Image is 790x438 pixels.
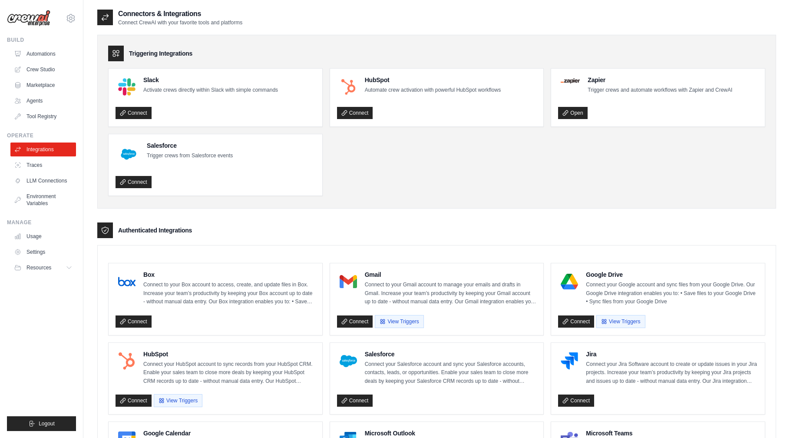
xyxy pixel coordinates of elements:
a: Connect [116,176,152,188]
a: Connect [337,315,373,328]
img: Slack Logo [118,78,136,96]
a: Open [558,107,587,119]
div: Build [7,36,76,43]
a: Crew Studio [10,63,76,76]
a: Tool Registry [10,109,76,123]
span: Resources [26,264,51,271]
a: Traces [10,158,76,172]
a: Agents [10,94,76,108]
h3: Triggering Integrations [129,49,192,58]
a: Connect [116,315,152,328]
img: HubSpot Logo [118,352,136,370]
a: Connect [116,395,152,407]
img: Box Logo [118,273,136,290]
h4: Jira [586,350,758,358]
a: Connect [558,315,594,328]
a: Automations [10,47,76,61]
h4: Google Drive [586,270,758,279]
p: Trigger crews from Salesforce events [147,152,233,160]
img: Gmail Logo [340,273,357,290]
p: Connect to your Gmail account to manage your emails and drafts in Gmail. Increase your team’s pro... [365,281,537,306]
p: Connect your Jira Software account to create or update issues in your Jira projects. Increase you... [586,360,758,386]
h2: Connectors & Integrations [118,9,242,19]
p: Trigger crews and automate workflows with Zapier and CrewAI [588,86,732,95]
a: Marketplace [10,78,76,92]
img: Salesforce Logo [340,352,357,370]
h4: Microsoft Outlook [365,429,537,438]
p: Connect your Salesforce account and sync your Salesforce accounts, contacts, leads, or opportunit... [365,360,537,386]
a: Connect [337,395,373,407]
p: Automate crew activation with powerful HubSpot workflows [365,86,501,95]
a: Integrations [10,143,76,156]
button: Resources [10,261,76,275]
button: Logout [7,416,76,431]
p: Activate crews directly within Slack with simple commands [143,86,278,95]
img: Jira Logo [561,352,578,370]
h4: Gmail [365,270,537,279]
h4: Google Calendar [143,429,315,438]
img: Salesforce Logo [118,144,139,165]
a: Connect [337,107,373,119]
p: Connect your HubSpot account to sync records from your HubSpot CRM. Enable your sales team to clo... [143,360,315,386]
h4: Salesforce [147,141,233,150]
button: View Triggers [375,315,423,328]
h3: Authenticated Integrations [118,226,192,235]
a: Settings [10,245,76,259]
a: Usage [10,229,76,243]
p: Connect CrewAI with your favorite tools and platforms [118,19,242,26]
a: Connect [116,107,152,119]
a: LLM Connections [10,174,76,188]
p: Connect your Google account and sync files from your Google Drive. Our Google Drive integration e... [586,281,758,306]
button: View Triggers [596,315,645,328]
h4: Microsoft Teams [586,429,758,438]
a: Connect [558,395,594,407]
h4: Slack [143,76,278,84]
div: Manage [7,219,76,226]
div: Operate [7,132,76,139]
img: Google Drive Logo [561,273,578,290]
span: Logout [39,420,55,427]
h4: Zapier [588,76,732,84]
img: HubSpot Logo [340,78,357,96]
h4: HubSpot [365,76,501,84]
a: Environment Variables [10,189,76,210]
h4: HubSpot [143,350,315,358]
button: View Triggers [154,394,202,407]
img: Logo [7,10,50,27]
h4: Salesforce [365,350,537,358]
h4: Box [143,270,315,279]
p: Connect to your Box account to access, create, and update files in Box. Increase your team’s prod... [143,281,315,306]
img: Zapier Logo [561,78,580,83]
